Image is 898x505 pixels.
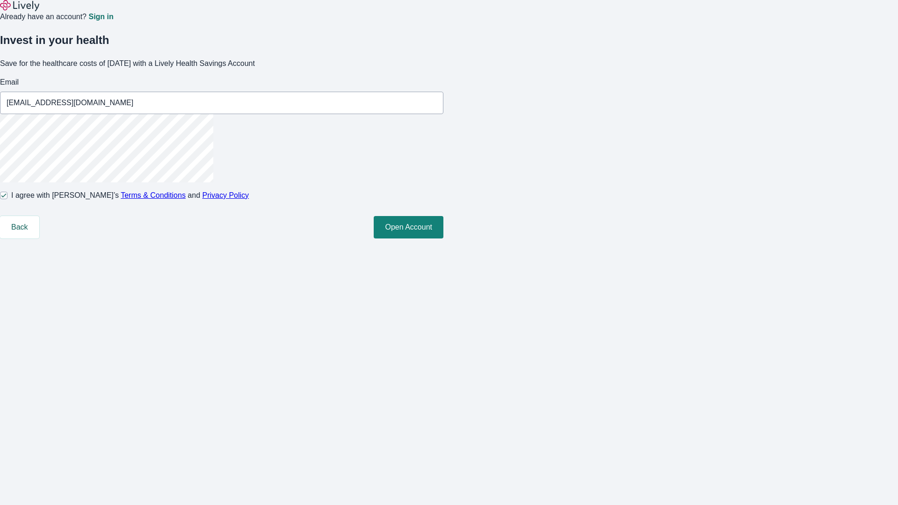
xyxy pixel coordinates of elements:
[11,190,249,201] span: I agree with [PERSON_NAME]’s and
[121,191,186,199] a: Terms & Conditions
[203,191,249,199] a: Privacy Policy
[374,216,443,238] button: Open Account
[88,13,113,21] a: Sign in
